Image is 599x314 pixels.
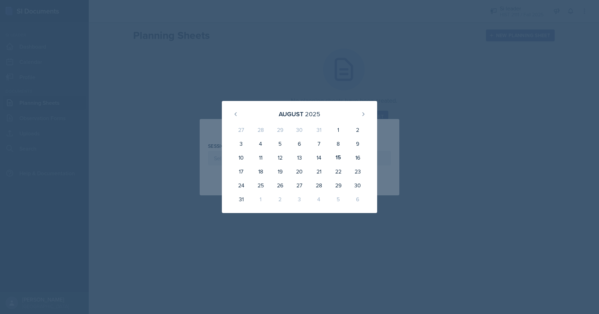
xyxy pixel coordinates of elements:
div: 26 [270,178,290,192]
div: 16 [348,151,367,164]
div: 9 [348,137,367,151]
div: 2 [348,123,367,137]
div: 31 [232,192,251,206]
div: 28 [251,123,270,137]
div: 30 [348,178,367,192]
div: 3 [232,137,251,151]
div: 23 [348,164,367,178]
div: 24 [232,178,251,192]
div: 2025 [305,109,320,119]
div: 28 [309,178,329,192]
div: 5 [329,192,348,206]
div: 31 [309,123,329,137]
div: 19 [270,164,290,178]
div: 3 [290,192,309,206]
div: 27 [232,123,251,137]
div: 8 [329,137,348,151]
div: 12 [270,151,290,164]
div: 29 [329,178,348,192]
div: 25 [251,178,270,192]
div: 11 [251,151,270,164]
div: 4 [309,192,329,206]
div: 27 [290,178,309,192]
div: 1 [329,123,348,137]
div: 5 [270,137,290,151]
div: 15 [329,151,348,164]
div: 4 [251,137,270,151]
div: 18 [251,164,270,178]
div: 14 [309,151,329,164]
div: 2 [270,192,290,206]
div: 30 [290,123,309,137]
div: 6 [348,192,367,206]
div: August [279,109,303,119]
div: 13 [290,151,309,164]
div: 7 [309,137,329,151]
div: 20 [290,164,309,178]
div: 6 [290,137,309,151]
div: 29 [270,123,290,137]
div: 1 [251,192,270,206]
div: 10 [232,151,251,164]
div: 21 [309,164,329,178]
div: 22 [329,164,348,178]
div: 17 [232,164,251,178]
